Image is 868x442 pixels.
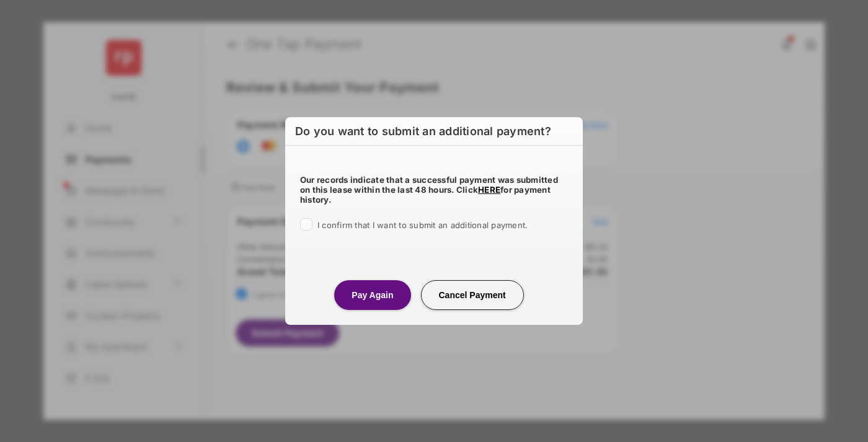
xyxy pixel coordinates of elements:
h5: Our records indicate that a successful payment was submitted on this lease within the last 48 hou... [300,175,568,205]
a: HERE [478,185,500,195]
button: Cancel Payment [421,280,524,310]
span: I confirm that I want to submit an additional payment. [317,220,528,230]
h6: Do you want to submit an additional payment? [285,117,583,146]
button: Pay Again [334,280,410,310]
